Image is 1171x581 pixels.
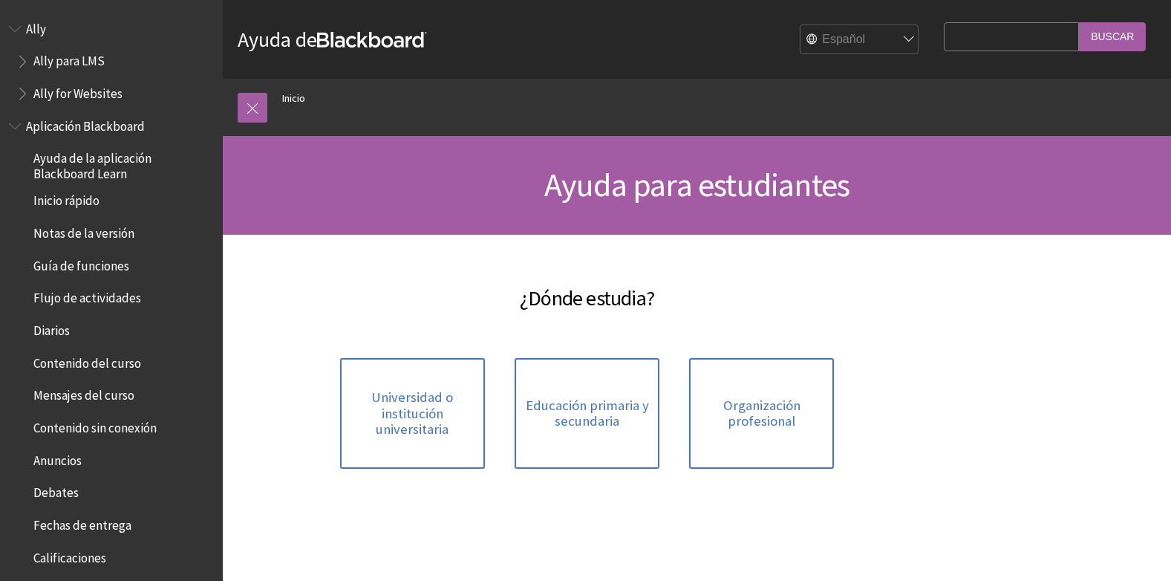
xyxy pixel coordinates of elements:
nav: Book outline for Anthology Ally Help [9,16,214,106]
span: Organización profesional [698,397,825,429]
span: Debates [33,481,79,501]
a: Inicio [282,89,305,108]
a: Universidad o institución universitaria [340,358,485,469]
span: Ally para LMS [33,49,105,69]
span: Universidad o institución universitaria [349,389,476,438]
span: Mensajes del curso [33,383,134,403]
a: Educación primaria y secundaria [515,358,659,469]
span: Guía de funciones [33,253,129,273]
select: Site Language Selector [800,25,919,55]
span: Anuncios [33,448,82,468]
span: Ally [26,16,46,36]
h2: ¿Dónde estudia? [238,264,936,314]
span: Ally for Websites [33,81,123,101]
span: Educación primaria y secundaria [523,397,650,429]
span: Aplicación Blackboard [26,114,145,134]
a: Ayuda deBlackboard [238,26,427,53]
span: Inicio rápido [33,189,100,209]
input: Buscar [1079,22,1146,51]
span: Ayuda para estudiantes [544,164,849,205]
span: Contenido del curso [33,351,141,371]
strong: Blackboard [317,32,427,48]
span: Ayuda de la aplicación Blackboard Learn [33,146,212,181]
span: Flujo de actividades [33,286,141,306]
a: Organización profesional [689,358,834,469]
span: Fechas de entrega [33,513,131,533]
span: Notas de la versión [33,221,134,241]
span: Contenido sin conexión [33,415,157,435]
span: Calificaciones [33,545,106,565]
span: Diarios [33,318,70,338]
